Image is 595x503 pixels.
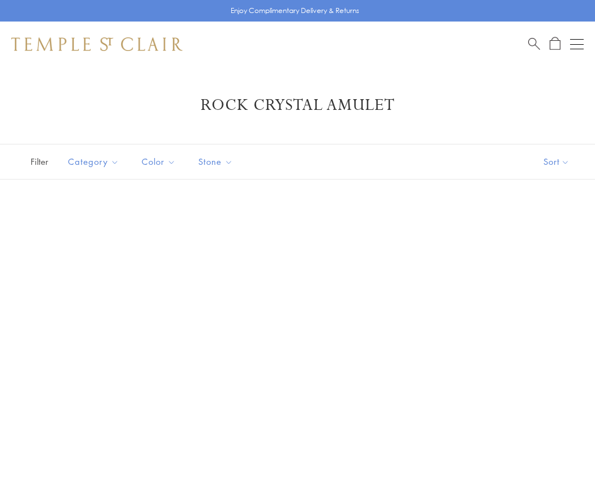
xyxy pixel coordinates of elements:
[193,155,241,169] span: Stone
[28,95,567,116] h1: Rock Crystal Amulet
[133,149,184,174] button: Color
[570,37,584,51] button: Open navigation
[518,144,595,179] button: Show sort by
[528,37,540,51] a: Search
[550,37,560,51] a: Open Shopping Bag
[62,155,127,169] span: Category
[59,149,127,174] button: Category
[190,149,241,174] button: Stone
[231,5,359,16] p: Enjoy Complimentary Delivery & Returns
[136,155,184,169] span: Color
[11,37,182,51] img: Temple St. Clair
